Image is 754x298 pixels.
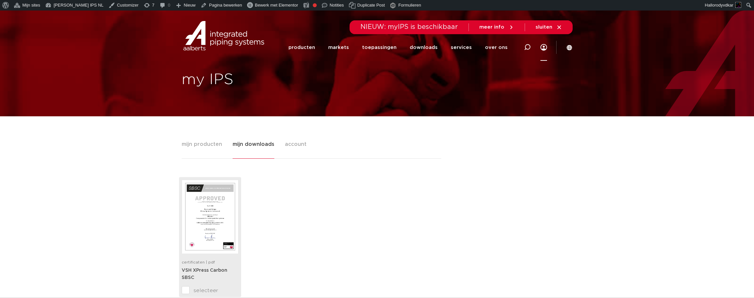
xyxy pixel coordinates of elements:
[313,3,317,7] div: Focus keyphrase niet ingevuld
[182,69,374,90] h1: my IPS
[182,260,215,264] span: certificaten | pdf
[255,3,298,8] span: Bewerk met Elementor
[183,181,237,252] img: VSH_XPress_SBSC-4-pdf.jpg
[182,287,239,294] label: selecteer
[288,35,315,60] a: producten
[485,35,508,60] a: over ons
[410,35,438,60] a: downloads
[182,268,227,280] a: VSH XPress Carbon SBSC
[233,138,274,151] span: mijn downloads
[715,3,733,8] span: rodyvdkar
[360,24,458,30] span: NIEUW: myIPS is beschikbaar
[479,25,504,30] span: meer info
[536,24,562,30] a: sluiten
[288,35,508,60] nav: Menu
[536,25,552,30] span: sluiten
[328,35,349,60] a: markets
[362,35,397,60] a: toepassingen
[182,138,222,151] span: mijn producten
[540,34,547,61] nav: Menu
[285,138,307,151] span: account
[451,35,472,60] a: services
[479,24,514,30] a: meer info
[540,34,547,61] : my IPS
